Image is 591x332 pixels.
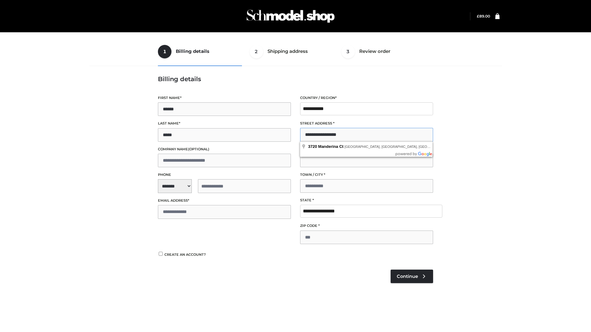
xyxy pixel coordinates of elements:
label: Phone [158,172,291,178]
label: Company name [158,146,291,152]
label: State [300,197,433,203]
label: Country / Region [300,95,433,101]
label: Street address [300,121,433,126]
label: Last name [158,121,291,126]
h3: Billing details [158,75,433,83]
span: Manderina Ct [318,144,344,149]
label: ZIP Code [300,223,433,229]
label: Town / City [300,172,433,178]
input: Create an account? [158,252,163,256]
bdi: 89.00 [477,14,490,18]
span: Create an account? [164,252,206,257]
a: Continue [391,270,433,283]
span: £ [477,14,479,18]
span: (optional) [188,147,209,151]
span: Continue [397,274,418,279]
span: 3720 [308,144,317,149]
a: £89.00 [477,14,490,18]
label: Email address [158,198,291,204]
img: Schmodel Admin 964 [244,4,337,28]
label: First name [158,95,291,101]
span: [GEOGRAPHIC_DATA], [GEOGRAPHIC_DATA], [GEOGRAPHIC_DATA] [344,145,454,148]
